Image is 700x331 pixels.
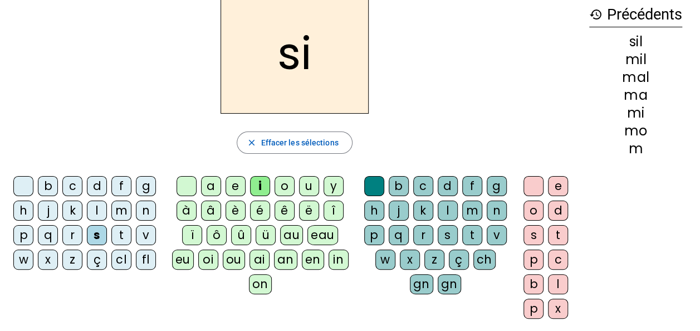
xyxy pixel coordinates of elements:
[249,250,270,270] div: ai
[136,176,156,196] div: g
[275,201,295,221] div: ê
[261,136,338,149] span: Effacer les sélections
[589,142,682,155] div: m
[275,176,295,196] div: o
[589,8,603,21] mat-icon: history
[389,225,409,245] div: q
[523,250,544,270] div: p
[548,250,568,270] div: c
[389,176,409,196] div: b
[375,250,395,270] div: w
[299,176,319,196] div: u
[589,2,682,27] h3: Précédents
[172,250,194,270] div: eu
[111,176,131,196] div: f
[548,176,568,196] div: e
[413,176,433,196] div: c
[223,250,245,270] div: ou
[589,71,682,84] div: mal
[548,225,568,245] div: t
[87,250,107,270] div: ç
[250,176,270,196] div: i
[62,201,82,221] div: k
[250,201,270,221] div: é
[589,124,682,138] div: mo
[246,138,256,148] mat-icon: close
[62,250,82,270] div: z
[38,225,58,245] div: q
[13,201,33,221] div: h
[87,225,107,245] div: s
[413,225,433,245] div: r
[523,274,544,294] div: b
[473,250,496,270] div: ch
[62,176,82,196] div: c
[523,201,544,221] div: o
[111,201,131,221] div: m
[487,176,507,196] div: g
[87,176,107,196] div: d
[38,201,58,221] div: j
[38,176,58,196] div: b
[413,201,433,221] div: k
[462,201,482,221] div: m
[324,176,344,196] div: y
[589,89,682,102] div: ma
[589,35,682,48] div: sil
[231,225,251,245] div: û
[13,250,33,270] div: w
[324,201,344,221] div: î
[449,250,469,270] div: ç
[329,250,349,270] div: in
[256,225,276,245] div: ü
[364,201,384,221] div: h
[237,132,352,154] button: Effacer les sélections
[523,225,544,245] div: s
[207,225,227,245] div: ô
[177,201,197,221] div: à
[589,106,682,120] div: mi
[438,176,458,196] div: d
[548,201,568,221] div: d
[410,274,433,294] div: gn
[182,225,202,245] div: ï
[548,274,568,294] div: l
[523,299,544,319] div: p
[38,250,58,270] div: x
[364,225,384,245] div: p
[226,176,246,196] div: e
[87,201,107,221] div: l
[462,225,482,245] div: t
[438,225,458,245] div: s
[201,176,221,196] div: a
[249,274,272,294] div: on
[400,250,420,270] div: x
[487,201,507,221] div: n
[136,225,156,245] div: v
[307,225,338,245] div: eau
[111,225,131,245] div: t
[198,250,218,270] div: oi
[201,201,221,221] div: â
[280,225,303,245] div: au
[589,53,682,66] div: mil
[62,225,82,245] div: r
[462,176,482,196] div: f
[548,299,568,319] div: x
[389,201,409,221] div: j
[274,250,297,270] div: an
[487,225,507,245] div: v
[302,250,324,270] div: en
[136,201,156,221] div: n
[111,250,131,270] div: cl
[438,274,461,294] div: gn
[136,250,156,270] div: fl
[424,250,444,270] div: z
[13,225,33,245] div: p
[438,201,458,221] div: l
[299,201,319,221] div: ë
[226,201,246,221] div: è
